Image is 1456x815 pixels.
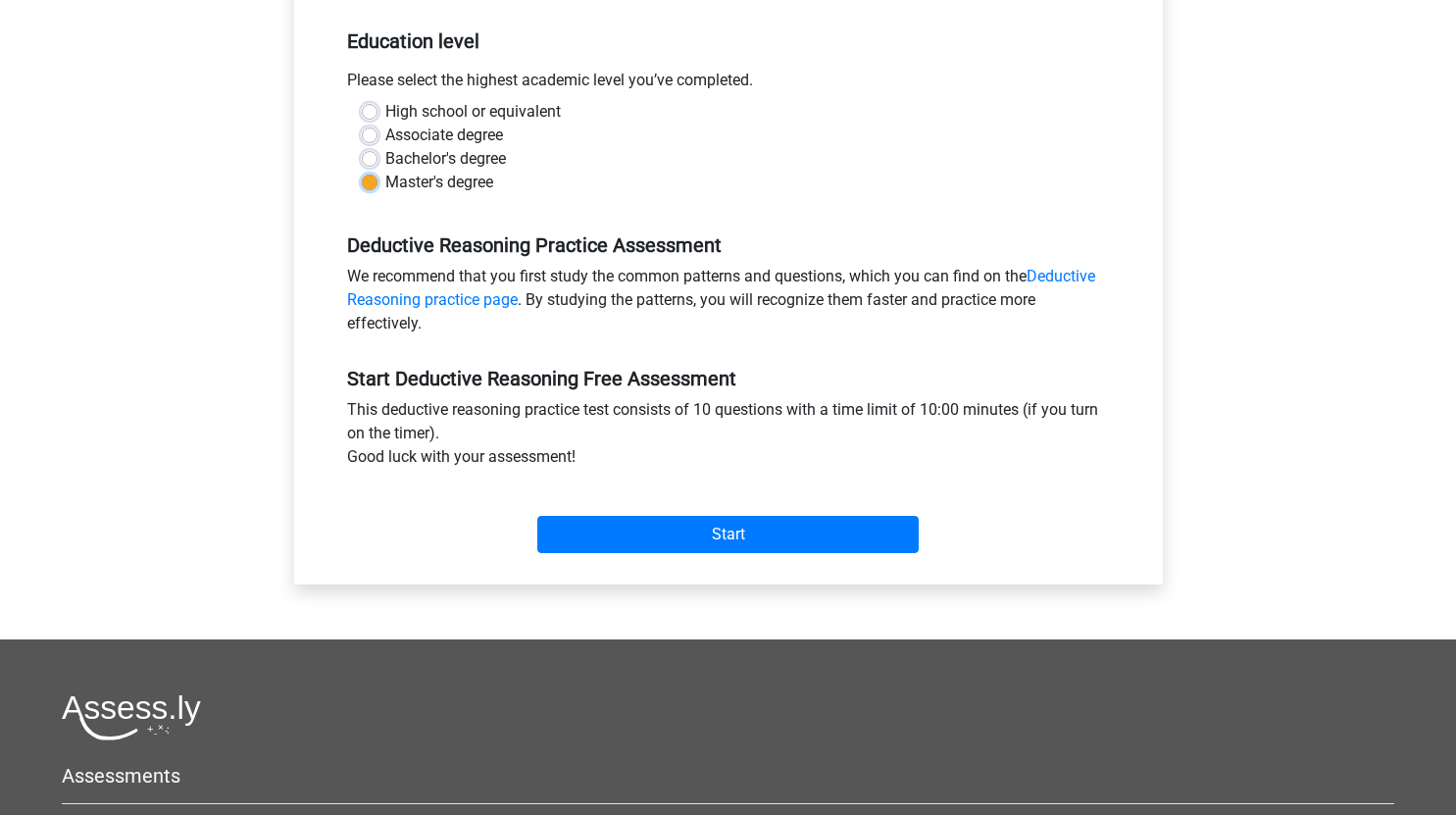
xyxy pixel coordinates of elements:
[332,69,1125,100] div: Please select the highest academic level you’ve completed.
[347,367,1110,390] h5: Start Deductive Reasoning Free Assessment
[62,764,1394,788] h5: Assessments
[385,171,493,194] label: Master's degree
[347,22,1110,61] h5: Education level
[537,516,919,553] input: Start
[385,124,503,147] label: Associate degree
[332,398,1125,477] div: This deductive reasoning practice test consists of 10 questions with a time limit of 10:00 minute...
[62,694,201,740] img: Assessly logo
[332,265,1125,343] div: We recommend that you first study the common patterns and questions, which you can find on the . ...
[385,147,506,171] label: Bachelor's degree
[385,100,561,124] label: High school or equivalent
[347,233,1110,257] h5: Deductive Reasoning Practice Assessment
